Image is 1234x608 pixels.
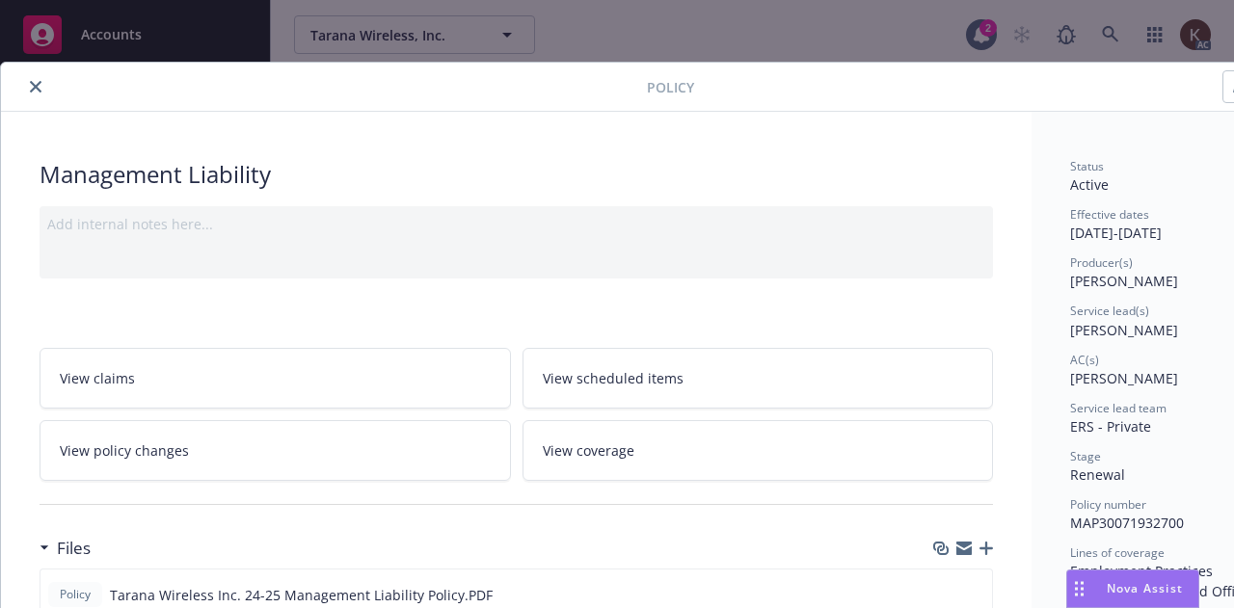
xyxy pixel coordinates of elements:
[40,536,91,561] div: Files
[110,585,493,605] span: Tarana Wireless Inc. 24-25 Management Liability Policy.PDF
[24,75,47,98] button: close
[40,348,511,409] a: View claims
[1070,417,1151,436] span: ERS - Private
[56,586,94,603] span: Policy
[1070,175,1109,194] span: Active
[40,158,993,191] div: Management Liability
[523,348,994,409] a: View scheduled items
[1070,400,1167,416] span: Service lead team
[1070,514,1184,532] span: MAP30071932700
[523,420,994,481] a: View coverage
[1067,570,1091,607] div: Drag to move
[1070,303,1149,319] span: Service lead(s)
[40,420,511,481] a: View policy changes
[543,440,634,461] span: View coverage
[1070,272,1178,290] span: [PERSON_NAME]
[1070,206,1149,223] span: Effective dates
[967,585,984,605] button: preview file
[647,77,694,97] span: Policy
[60,440,189,461] span: View policy changes
[543,368,684,388] span: View scheduled items
[1070,369,1178,387] span: [PERSON_NAME]
[47,214,985,234] div: Add internal notes here...
[1070,465,1125,484] span: Renewal
[57,536,91,561] h3: Files
[1070,352,1099,368] span: AC(s)
[1070,254,1133,271] span: Producer(s)
[1070,158,1104,174] span: Status
[1070,562,1217,600] span: Employment Practices Liability
[1070,496,1146,513] span: Policy number
[1070,544,1165,561] span: Lines of coverage
[1107,580,1183,596] span: Nova Assist
[936,585,952,605] button: download file
[1070,448,1101,464] span: Stage
[1066,569,1199,608] button: Nova Assist
[1070,321,1178,339] span: [PERSON_NAME]
[60,368,135,388] span: View claims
